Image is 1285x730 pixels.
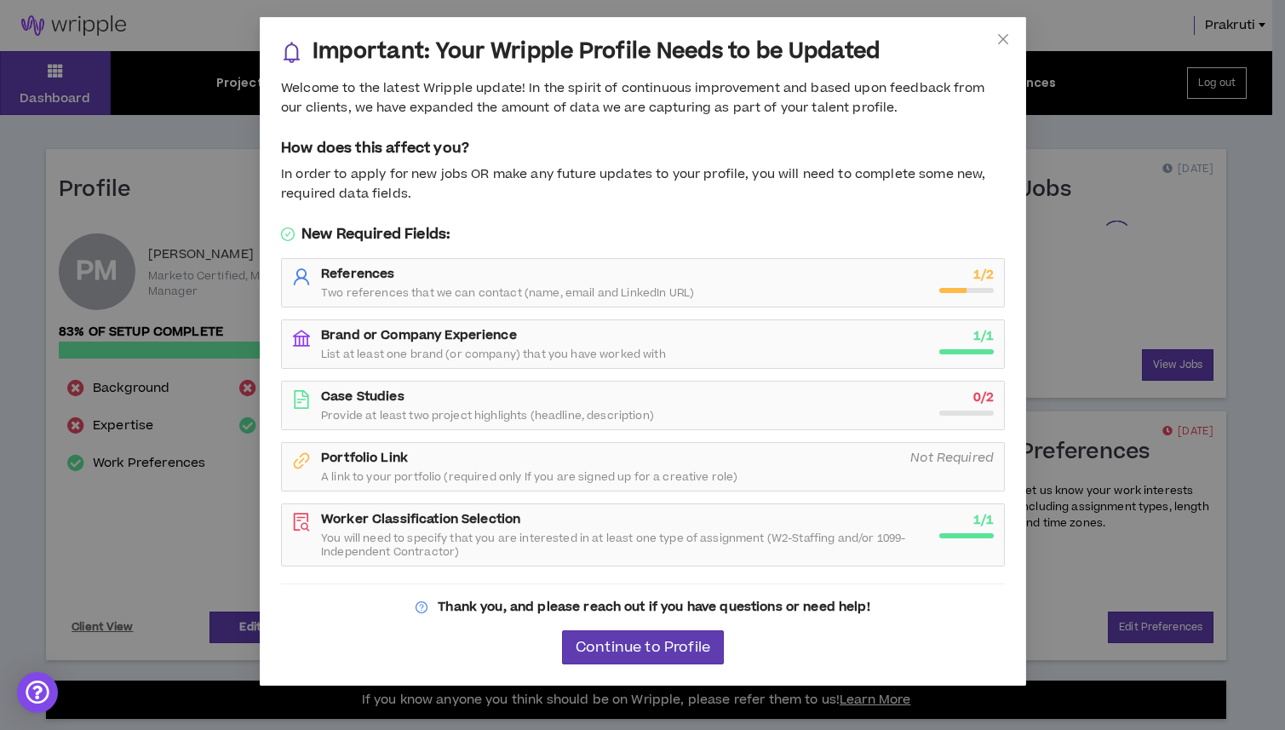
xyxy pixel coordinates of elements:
[416,601,427,613] span: question-circle
[972,511,993,529] strong: 1 / 1
[321,348,666,361] span: List at least one brand (or company) that you have worked with
[313,38,880,66] h3: Important: Your Wripple Profile Needs to be Updated
[321,265,394,283] strong: References
[321,409,654,422] span: Provide at least two project highlights (headline, description)
[321,510,520,528] strong: Worker Classification Selection
[972,327,993,345] strong: 1 / 1
[281,227,295,241] span: check-circle
[292,329,311,348] span: bank
[980,17,1026,63] button: Close
[561,630,723,664] button: Continue to Profile
[321,286,694,300] span: Two references that we can contact (name, email and LinkedIn URL)
[281,165,1005,204] div: In order to apply for new jobs OR make any future updates to your profile, you will need to compl...
[438,598,869,616] strong: Thank you, and please reach out if you have questions or need help!
[292,267,311,286] span: user
[321,388,404,405] strong: Case Studies
[281,138,1005,158] h5: How does this affect you?
[575,640,709,656] span: Continue to Profile
[292,451,311,470] span: link
[281,42,302,63] span: bell
[292,513,311,532] span: file-search
[321,470,737,484] span: A link to your portfolio (required only If you are signed up for a creative role)
[321,449,408,467] strong: Portfolio Link
[281,224,1005,244] h5: New Required Fields:
[972,266,993,284] strong: 1 / 2
[972,388,993,406] strong: 0 / 2
[910,449,994,467] i: Not Required
[996,32,1010,46] span: close
[321,326,517,344] strong: Brand or Company Experience
[281,79,1005,118] div: Welcome to the latest Wripple update! In the spirit of continuous improvement and based upon feed...
[321,532,929,559] span: You will need to specify that you are interested in at least one type of assignment (W2-Staffing ...
[17,672,58,713] div: Open Intercom Messenger
[292,390,311,409] span: file-text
